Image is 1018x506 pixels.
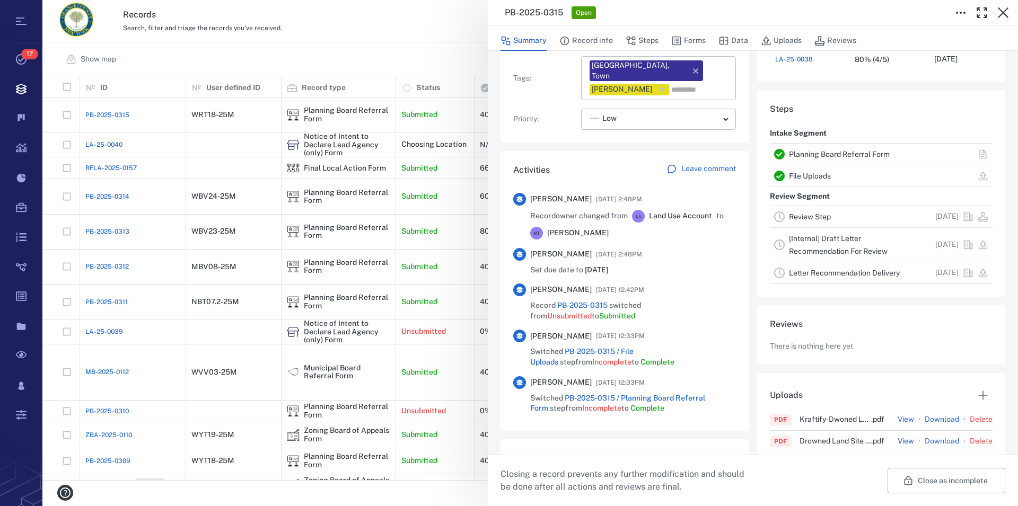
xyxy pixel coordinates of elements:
span: [DATE] 2:48PM [596,193,642,206]
p: Closing a record prevents any further modification and should be done after all actions and revie... [501,468,753,493]
p: Review Segment [770,187,830,206]
span: Drowned Land Site Pite Plan [800,437,898,445]
button: Close [993,2,1014,23]
p: Leave comment [681,164,736,174]
span: [PERSON_NAME] [530,331,592,342]
span: Set due date to [530,265,608,276]
button: Toggle to Edit Boxes [950,2,971,23]
span: [PERSON_NAME] [530,249,592,260]
span: [DATE] 2:48PM [596,248,642,261]
div: StepsIntake SegmentPlanning Board Referral FormFile UploadsReview SegmentReview Step[DATE][Intern... [757,90,1005,305]
span: Complete [630,404,664,412]
span: Kraftify-Dwoned Lands Brewery Planning Board Appl. [DATE] [800,415,898,423]
span: [PERSON_NAME] [530,377,592,388]
p: · [961,413,968,426]
span: [PERSON_NAME] [530,194,592,205]
div: 80% (4/5) [855,56,889,64]
p: [DATE] [935,239,959,250]
button: Delete [970,414,993,425]
button: Forms [671,31,706,51]
span: [PERSON_NAME] [547,228,609,238]
p: [DATE] [935,268,959,278]
div: ActivitiesLeave comment[PERSON_NAME][DATE] 2:48PMRecordowner changed fromLALand Use AccounttoMT[P... [501,151,749,439]
div: L A [632,210,645,223]
div: PDF [774,437,787,446]
button: Steps [626,31,659,51]
span: Incomplete [582,404,621,412]
a: Letter Recommendation Delivery [789,269,900,277]
span: . pdf [871,415,898,423]
button: Data [718,31,748,51]
span: [DATE] 12:33PM [596,330,645,342]
a: PB-2025-0315 [557,301,608,309]
button: Uploads [761,31,802,51]
span: Open [574,8,594,17]
p: [DATE] [934,54,958,65]
button: Toggle Fullscreen [971,2,993,23]
span: [DATE] 12:33PM [596,376,645,389]
p: [DATE] [935,211,959,222]
span: Record switched from to [530,300,736,321]
div: M T [530,227,543,239]
div: UploadsPDFKraftify-Dwoned Lands Brewery Planning Board Appl. [DATE].pdfView·Download·DeletePDFDro... [757,373,1005,473]
span: . pdf [871,437,898,445]
div: PDF [774,415,787,424]
button: Summary [501,31,547,51]
a: Download [925,414,959,425]
h6: Forms [513,452,736,465]
p: · [961,435,968,448]
a: Leave comment [666,164,736,176]
p: Intake Segment [770,124,827,143]
span: Land Use Account [649,211,712,221]
a: File Uploads [789,172,831,180]
a: PB-2025-0315 / Planning Board Referral Form [530,394,705,413]
span: 17 [21,49,38,59]
a: PB-2025-0315 / File Uploads [530,347,634,366]
div: [PERSON_NAME] [592,84,652,95]
span: [PERSON_NAME] [530,285,592,295]
p: · [916,435,923,448]
h3: PB-2025-0315 [505,6,563,19]
p: There is nothing here yet [770,341,853,352]
p: Priority : [513,114,577,125]
span: [DATE] 12:42PM [596,283,644,296]
span: to [716,211,724,221]
span: [DATE] [585,265,608,274]
h6: Uploads [770,389,803,402]
span: Record owner changed from [530,211,628,221]
a: Planning Board Referral Form [789,150,890,158]
h6: Activities [513,164,550,176]
div: [GEOGRAPHIC_DATA], Town [592,60,686,81]
a: Download [925,436,959,447]
h6: Steps [770,103,993,116]
span: Switched step from to [530,393,736,414]
span: Switched step from to [530,347,736,367]
p: · [916,413,923,426]
span: Low [602,113,617,124]
h6: Reviews [770,318,993,331]
span: Unsubmitted [547,312,592,320]
button: Reviews [814,31,856,51]
a: [Internal] Draft Letter Recommendation For Review [789,234,888,255]
span: Incomplete [592,358,631,366]
span: Submitted [599,312,635,320]
p: Tags : [513,73,577,84]
button: Close as incomplete [888,468,1005,493]
div: ReviewsThere is nothing here yet [757,305,1005,373]
button: Delete [970,436,993,447]
a: Review Step [789,212,831,221]
a: LA-25-0038 [775,55,813,64]
span: Complete [640,358,674,366]
span: Help [24,7,46,17]
button: Record info [559,31,613,51]
button: View [898,414,914,425]
button: View [898,436,914,447]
